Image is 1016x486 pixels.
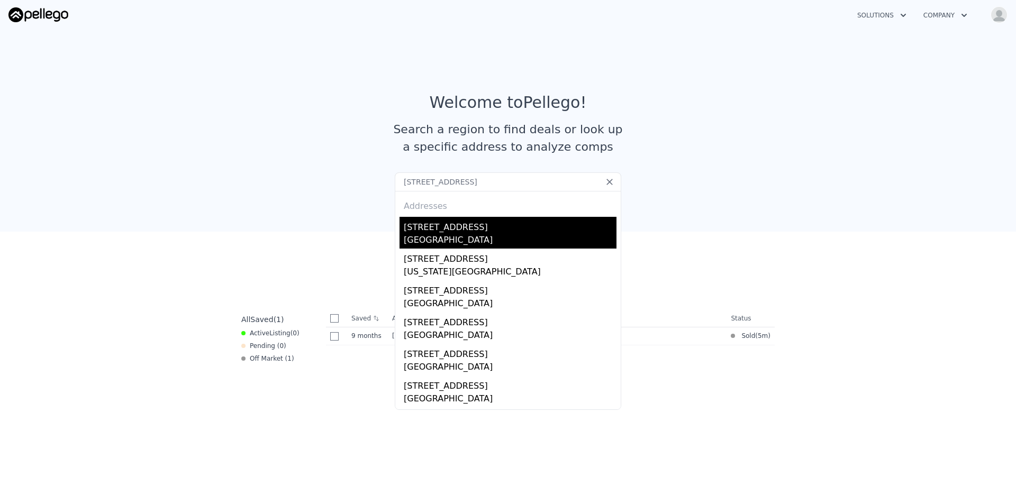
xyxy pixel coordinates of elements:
[404,392,616,407] div: [GEOGRAPHIC_DATA]
[430,93,587,112] div: Welcome to Pellego !
[849,6,915,25] button: Solutions
[389,121,627,155] div: Search a region to find deals or look up a specific address to analyze comps
[351,332,384,340] time: 2024-11-08 20:30
[388,310,727,327] th: Address
[250,315,273,324] span: Saved
[915,6,976,25] button: Company
[404,280,616,297] div: [STREET_ADDRESS]
[241,314,284,325] div: All ( 1 )
[727,310,775,327] th: Status
[269,329,291,337] span: Listing
[395,172,621,191] input: Search an address or region...
[404,265,616,280] div: [US_STATE][GEOGRAPHIC_DATA]
[404,234,616,249] div: [GEOGRAPHIC_DATA]
[404,407,616,424] div: [STREET_ADDRESS]
[404,249,616,265] div: [STREET_ADDRESS]
[250,329,300,337] span: Active ( 0 )
[768,332,770,340] span: )
[758,332,768,340] time: 2025-03-25 13:50
[400,191,616,217] div: Addresses
[8,7,68,22] img: Pellego
[404,329,616,344] div: [GEOGRAPHIC_DATA]
[404,344,616,361] div: [STREET_ADDRESS]
[991,6,1008,23] img: avatar
[237,265,779,285] div: Saved Properties
[392,332,455,340] span: [STREET_ADDRESS]
[404,375,616,392] div: [STREET_ADDRESS]
[404,361,616,375] div: [GEOGRAPHIC_DATA]
[404,312,616,329] div: [STREET_ADDRESS]
[347,310,388,327] th: Saved
[241,342,286,350] div: Pending ( 0 )
[404,217,616,234] div: [STREET_ADDRESS]
[735,332,758,340] span: Sold (
[241,354,294,363] div: Off Market ( 1 )
[404,297,616,312] div: [GEOGRAPHIC_DATA]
